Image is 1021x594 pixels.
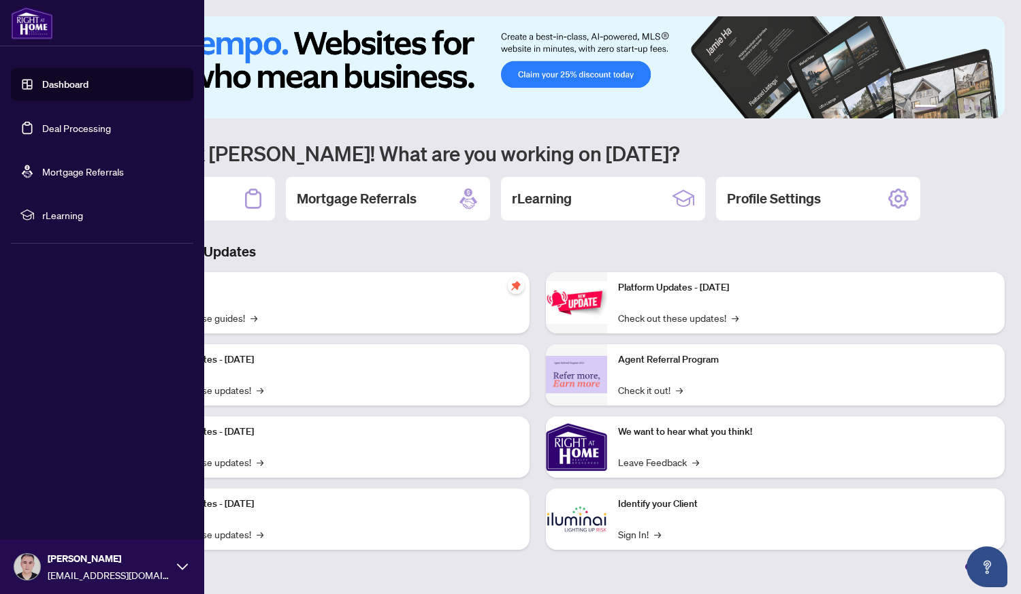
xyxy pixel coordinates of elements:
span: [EMAIL_ADDRESS][DOMAIN_NAME] [48,567,170,582]
p: Self-Help [143,280,519,295]
p: Platform Updates - [DATE] [143,425,519,440]
button: 5 [975,105,980,110]
a: Dashboard [42,78,88,90]
img: Slide 0 [71,16,1005,118]
span: → [654,527,661,542]
p: We want to hear what you think! [618,425,994,440]
img: Identify your Client [546,489,607,550]
img: logo [11,7,53,39]
span: rLearning [42,208,184,222]
h2: Mortgage Referrals [297,189,417,208]
a: Check it out!→ [618,382,683,397]
a: Check out these updates!→ [618,310,739,325]
span: → [257,527,263,542]
span: → [257,455,263,469]
p: Agent Referral Program [618,352,994,367]
a: Deal Processing [42,122,111,134]
p: Platform Updates - [DATE] [618,280,994,295]
button: 4 [964,105,969,110]
button: 3 [953,105,958,110]
span: [PERSON_NAME] [48,551,170,566]
button: 1 [915,105,937,110]
p: Identify your Client [618,497,994,512]
span: → [732,310,739,325]
h3: Brokerage & Industry Updates [71,242,1005,261]
h2: rLearning [512,189,572,208]
button: 2 [942,105,947,110]
p: Platform Updates - [DATE] [143,497,519,512]
span: → [692,455,699,469]
span: pushpin [508,278,524,294]
img: Agent Referral Program [546,356,607,393]
h2: Profile Settings [727,189,821,208]
button: 6 [986,105,991,110]
p: Platform Updates - [DATE] [143,352,519,367]
span: → [676,382,683,397]
a: Mortgage Referrals [42,165,124,178]
img: Profile Icon [14,554,40,580]
a: Sign In!→ [618,527,661,542]
span: → [250,310,257,325]
h1: Welcome back [PERSON_NAME]! What are you working on [DATE]? [71,140,1005,166]
span: → [257,382,263,397]
img: Platform Updates - June 23, 2025 [546,281,607,324]
img: We want to hear what you think! [546,416,607,478]
a: Leave Feedback→ [618,455,699,469]
button: Open asap [967,546,1007,587]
